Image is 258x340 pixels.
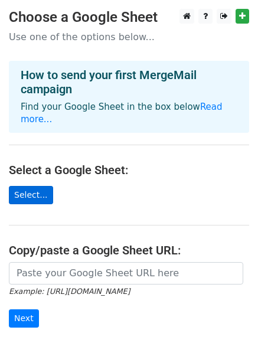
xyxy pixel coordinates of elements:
[9,287,130,296] small: Example: [URL][DOMAIN_NAME]
[21,68,237,96] h4: How to send your first MergeMail campaign
[9,243,249,257] h4: Copy/paste a Google Sheet URL:
[21,102,223,125] a: Read more...
[9,262,243,285] input: Paste your Google Sheet URL here
[9,9,249,26] h3: Choose a Google Sheet
[21,101,237,126] p: Find your Google Sheet in the box below
[9,31,249,43] p: Use one of the options below...
[9,186,53,204] a: Select...
[9,163,249,177] h4: Select a Google Sheet:
[199,283,258,340] iframe: Chat Widget
[9,309,39,328] input: Next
